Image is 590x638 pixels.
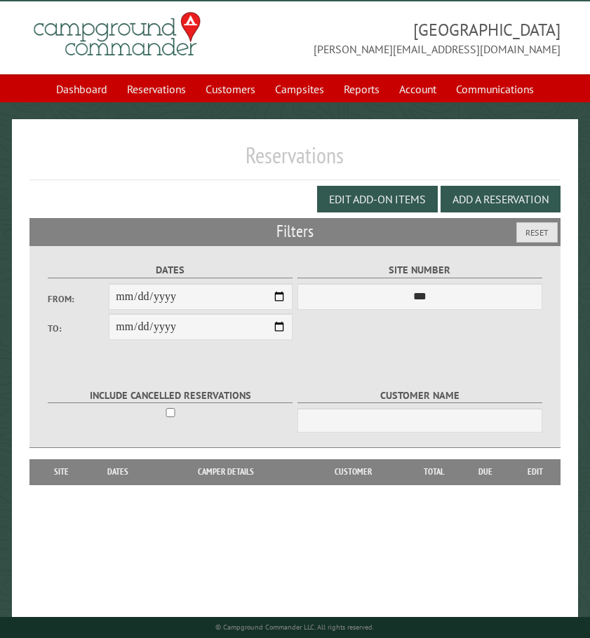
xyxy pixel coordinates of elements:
button: Reset [516,222,558,243]
label: Dates [48,262,293,278]
span: [GEOGRAPHIC_DATA] [PERSON_NAME][EMAIL_ADDRESS][DOMAIN_NAME] [295,18,561,57]
a: Reports [335,76,388,102]
a: Communications [448,76,542,102]
th: Camper Details [151,459,302,484]
a: Customers [197,76,264,102]
label: Customer Name [297,388,542,404]
a: Campsites [267,76,333,102]
img: Campground Commander [29,7,205,62]
label: Site Number [297,262,542,278]
th: Total [405,459,462,484]
th: Site [36,459,86,484]
th: Edit [509,459,561,484]
label: To: [48,322,109,335]
h2: Filters [29,218,561,245]
a: Dashboard [48,76,116,102]
label: Include Cancelled Reservations [48,388,293,404]
th: Customer [302,459,406,484]
h1: Reservations [29,142,561,180]
button: Add a Reservation [441,186,561,212]
th: Dates [86,459,150,484]
th: Due [462,459,509,484]
label: From: [48,292,109,306]
a: Account [391,76,445,102]
button: Edit Add-on Items [317,186,438,212]
small: © Campground Commander LLC. All rights reserved. [215,623,374,632]
a: Reservations [119,76,194,102]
